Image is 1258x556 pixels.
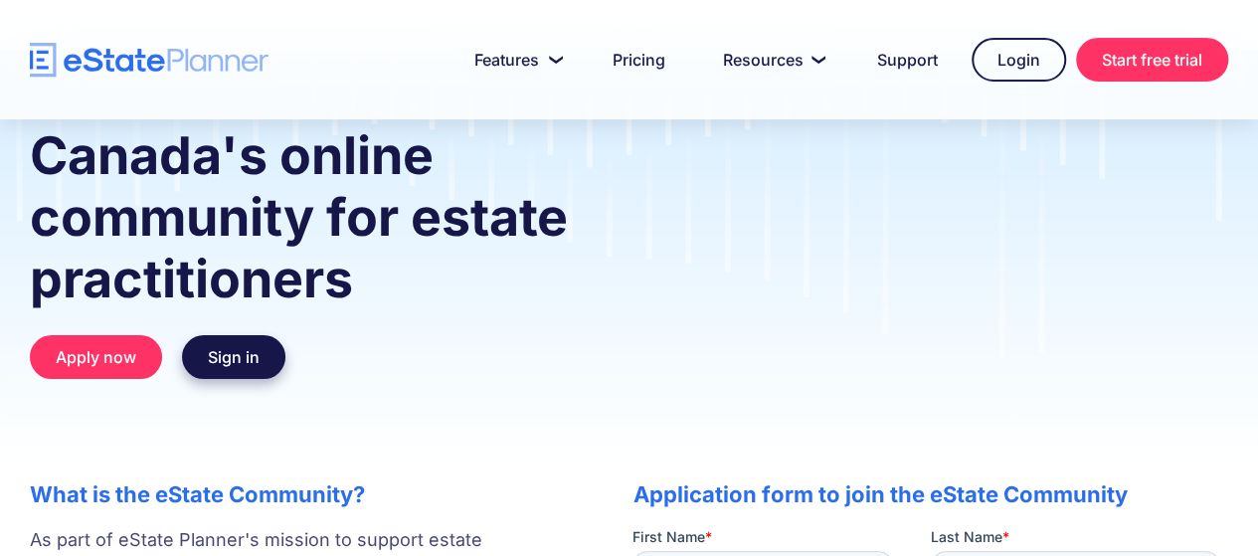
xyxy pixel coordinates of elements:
a: Resources [699,40,843,80]
h2: What is the eState Community? [30,481,593,507]
a: Login [972,38,1066,82]
a: Features [450,40,579,80]
strong: Canada's online community for estate practitioners [30,124,568,310]
h2: Application form to join the eState Community [632,481,1228,507]
a: Support [853,40,962,80]
span: Phone number [298,83,393,99]
a: home [30,43,269,78]
a: Apply now [30,335,162,379]
a: Start free trial [1076,38,1228,82]
span: Last Name [298,1,370,18]
a: Sign in [182,335,285,379]
a: Pricing [589,40,689,80]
